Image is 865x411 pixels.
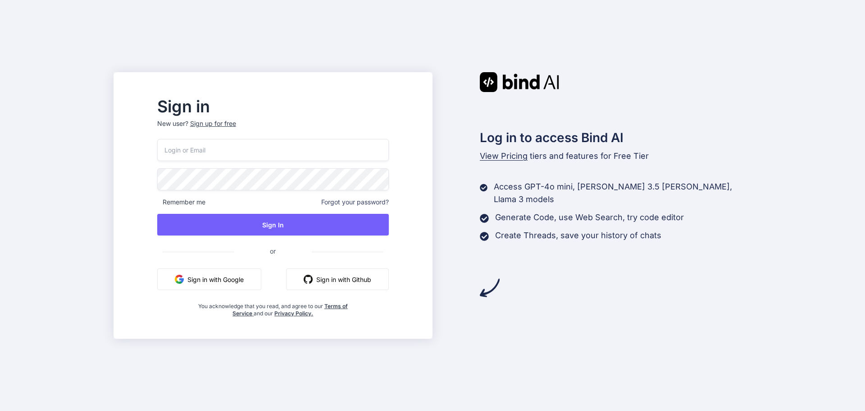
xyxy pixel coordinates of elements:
p: tiers and features for Free Tier [480,150,752,162]
p: Access GPT-4o mini, [PERSON_NAME] 3.5 [PERSON_NAME], Llama 3 models [494,180,751,206]
h2: Sign in [157,99,389,114]
input: Login or Email [157,139,389,161]
img: github [304,275,313,284]
span: Remember me [157,198,205,207]
img: arrow [480,278,500,298]
div: You acknowledge that you read, and agree to our and our [196,297,350,317]
span: or [234,240,312,262]
button: Sign In [157,214,389,236]
span: View Pricing [480,151,528,161]
h2: Log in to access Bind AI [480,128,752,147]
a: Privacy Policy. [274,310,313,317]
button: Sign in with Github [286,268,389,290]
span: Forgot your password? [321,198,389,207]
img: Bind AI logo [480,72,559,92]
p: Create Threads, save your history of chats [495,229,661,242]
button: Sign in with Google [157,268,261,290]
a: Terms of Service [232,303,348,317]
img: google [175,275,184,284]
p: New user? [157,119,389,139]
p: Generate Code, use Web Search, try code editor [495,211,684,224]
div: Sign up for free [190,119,236,128]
